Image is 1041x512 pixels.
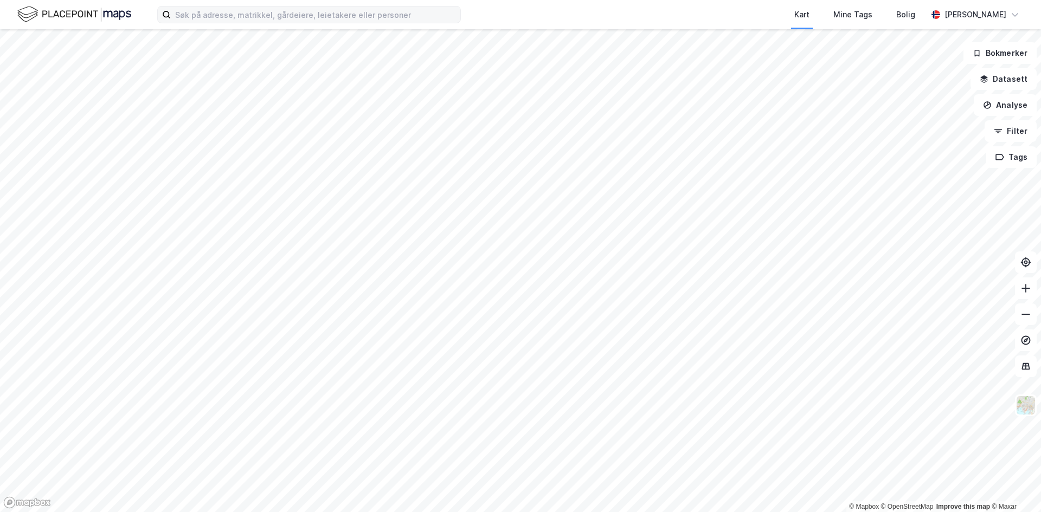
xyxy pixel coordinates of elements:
button: Bokmerker [963,42,1037,64]
div: Bolig [896,8,915,21]
div: [PERSON_NAME] [944,8,1006,21]
button: Datasett [971,68,1037,90]
button: Filter [985,120,1037,142]
input: Søk på adresse, matrikkel, gårdeiere, leietakere eller personer [171,7,460,23]
a: Mapbox homepage [3,496,51,509]
div: Kontrollprogram for chat [987,460,1041,512]
img: logo.f888ab2527a4732fd821a326f86c7f29.svg [17,5,131,24]
a: Mapbox [849,503,879,510]
a: Improve this map [936,503,990,510]
a: OpenStreetMap [881,503,934,510]
div: Mine Tags [833,8,872,21]
button: Tags [986,146,1037,168]
button: Analyse [974,94,1037,116]
img: Z [1016,395,1036,416]
iframe: Chat Widget [987,460,1041,512]
div: Kart [794,8,809,21]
